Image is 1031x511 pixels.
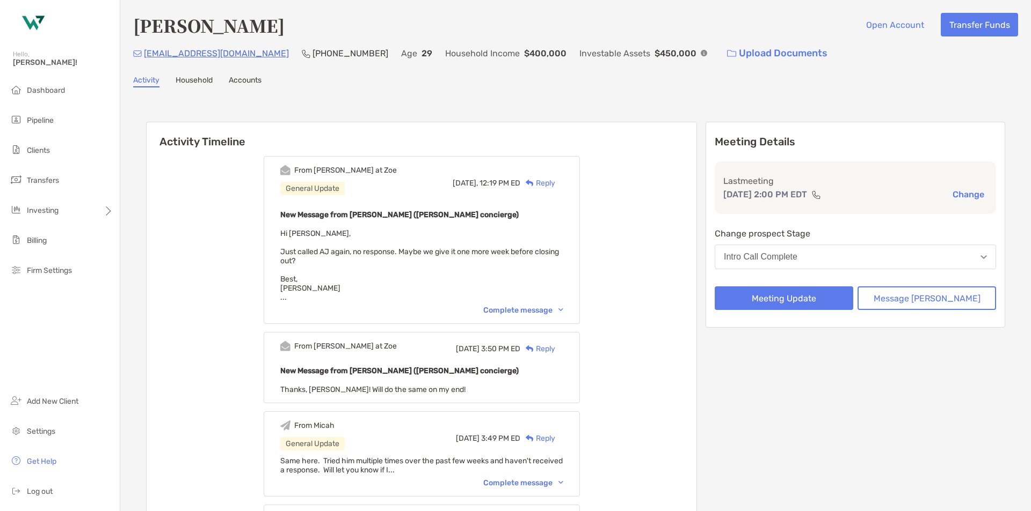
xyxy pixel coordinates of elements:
[727,50,736,57] img: button icon
[453,179,478,188] span: [DATE],
[280,366,519,375] b: New Message from [PERSON_NAME] ([PERSON_NAME] concierge)
[558,481,563,484] img: Chevron icon
[524,47,567,60] p: $400,000
[526,180,534,187] img: Reply icon
[280,456,563,475] span: Same here. Tried him multiple times over the past few weeks and haven't received a response. Will...
[724,252,797,262] div: Intro Call Complete
[445,47,520,60] p: Household Income
[27,116,54,125] span: Pipeline
[723,188,807,201] p: [DATE] 2:00 PM EDT
[10,424,23,437] img: settings icon
[481,434,520,443] span: 3:49 PM ED
[133,13,285,38] h4: [PERSON_NAME]
[10,484,23,497] img: logout icon
[520,433,555,444] div: Reply
[520,343,555,354] div: Reply
[313,47,388,60] p: [PHONE_NUMBER]
[401,47,417,60] p: Age
[294,421,335,430] div: From Micah
[10,113,23,126] img: pipeline icon
[858,13,932,36] button: Open Account
[558,308,563,312] img: Chevron icon
[144,47,289,60] p: [EMAIL_ADDRESS][DOMAIN_NAME]
[720,42,834,65] a: Upload Documents
[294,342,397,351] div: From [PERSON_NAME] at Zoe
[715,245,996,269] button: Intro Call Complete
[526,345,534,352] img: Reply icon
[655,47,696,60] p: $450,000
[280,437,345,450] div: General Update
[701,50,707,56] img: Info Icon
[27,176,59,185] span: Transfers
[27,487,53,496] span: Log out
[10,394,23,407] img: add_new_client icon
[526,435,534,442] img: Reply icon
[280,229,559,302] span: Hi [PERSON_NAME], Just called AJ again, no response. Maybe we give it one more week before closin...
[13,4,52,43] img: Zoe Logo
[723,174,988,188] p: Last meeting
[456,344,480,353] span: [DATE]
[10,454,23,467] img: get-help icon
[10,83,23,96] img: dashboard icon
[10,263,23,276] img: firm-settings icon
[13,58,113,67] span: [PERSON_NAME]!
[811,190,821,199] img: communication type
[981,255,987,259] img: Open dropdown arrow
[27,427,55,436] span: Settings
[579,47,650,60] p: Investable Assets
[949,189,988,200] button: Change
[27,206,59,215] span: Investing
[483,478,563,487] div: Complete message
[27,266,72,275] span: Firm Settings
[481,344,520,353] span: 3:50 PM ED
[294,166,397,175] div: From [PERSON_NAME] at Zoe
[280,182,345,195] div: General Update
[280,210,519,219] b: New Message from [PERSON_NAME] ([PERSON_NAME] concierge)
[280,385,466,394] span: Thanks, [PERSON_NAME]! Will do the same on my end!
[27,236,47,245] span: Billing
[715,135,996,149] p: Meeting Details
[10,143,23,156] img: clients icon
[27,86,65,95] span: Dashboard
[480,179,520,188] span: 12:19 PM ED
[715,286,853,310] button: Meeting Update
[176,76,213,87] a: Household
[715,227,996,240] p: Change prospect Stage
[941,13,1018,36] button: Transfer Funds
[280,165,291,175] img: Event icon
[483,306,563,315] div: Complete message
[302,49,310,58] img: Phone Icon
[133,50,142,57] img: Email Icon
[10,203,23,216] img: investing icon
[280,420,291,431] img: Event icon
[229,76,262,87] a: Accounts
[280,341,291,351] img: Event icon
[422,47,432,60] p: 29
[858,286,996,310] button: Message [PERSON_NAME]
[27,397,78,406] span: Add New Client
[133,76,159,87] a: Activity
[147,122,696,148] h6: Activity Timeline
[520,177,555,189] div: Reply
[27,457,56,466] span: Get Help
[456,434,480,443] span: [DATE]
[10,233,23,246] img: billing icon
[27,146,50,155] span: Clients
[10,173,23,186] img: transfers icon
